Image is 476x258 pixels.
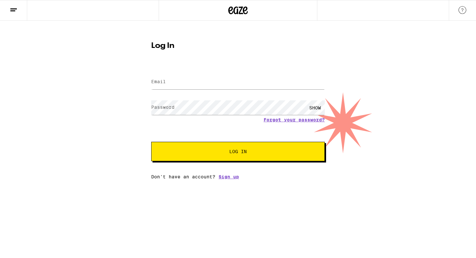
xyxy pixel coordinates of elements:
[219,174,239,179] a: Sign up
[305,100,325,115] div: SHOW
[264,117,325,122] a: Forgot your password?
[151,142,325,161] button: Log In
[151,105,175,110] label: Password
[151,174,325,179] div: Don't have an account?
[229,149,247,154] span: Log In
[151,79,166,84] label: Email
[151,42,325,50] h1: Log In
[151,75,325,89] input: Email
